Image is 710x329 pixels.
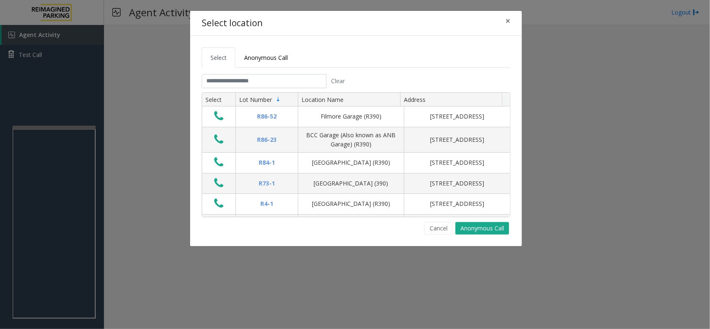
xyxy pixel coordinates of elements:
[302,96,344,104] span: Location Name
[327,74,350,88] button: Clear
[505,15,510,27] span: ×
[303,112,399,121] div: Filmore Garage (R390)
[239,96,272,104] span: Lot Number
[303,158,399,167] div: [GEOGRAPHIC_DATA] (R390)
[409,179,505,188] div: [STREET_ADDRESS]
[210,54,227,62] span: Select
[409,199,505,208] div: [STREET_ADDRESS]
[409,135,505,144] div: [STREET_ADDRESS]
[409,112,505,121] div: [STREET_ADDRESS]
[241,112,293,121] div: R86-52
[244,54,288,62] span: Anonymous Call
[275,96,282,103] span: Sortable
[303,179,399,188] div: [GEOGRAPHIC_DATA] (390)
[303,131,399,149] div: BCC Garage (Also known as ANB Garage) (R390)
[303,199,399,208] div: [GEOGRAPHIC_DATA] (R390)
[241,199,293,208] div: R4-1
[404,96,426,104] span: Address
[202,93,235,107] th: Select
[241,179,293,188] div: R73-1
[409,158,505,167] div: [STREET_ADDRESS]
[500,11,516,31] button: Close
[241,158,293,167] div: R84-1
[455,222,509,235] button: Anonymous Call
[241,135,293,144] div: R86-23
[424,222,453,235] button: Cancel
[202,93,510,217] div: Data table
[202,47,510,68] ul: Tabs
[202,17,262,30] h4: Select location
